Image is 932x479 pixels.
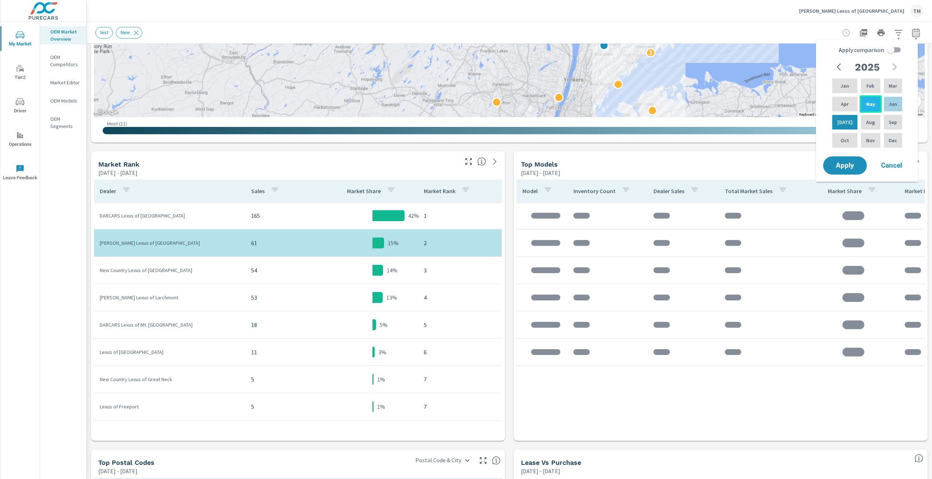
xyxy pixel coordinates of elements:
[50,115,80,130] p: OEM Segments
[424,187,455,195] p: Market Rank
[96,108,120,117] img: Google
[841,82,849,89] p: Jan
[40,52,86,70] div: OEM Competitors
[100,348,240,356] p: Lexus of [GEOGRAPHIC_DATA]
[408,211,419,220] p: 42%
[889,82,897,89] p: Mar
[251,187,265,195] p: Sales
[521,467,560,475] p: [DATE] - [DATE]
[889,100,897,108] p: Jun
[463,156,474,167] button: Make Fullscreen
[100,187,116,195] p: Dealer
[411,454,474,467] div: Postal Code & City
[100,321,240,328] p: DARCARS Lexus of Mt. [GEOGRAPHIC_DATA]
[870,156,913,175] button: Cancel
[50,28,80,43] p: OEM Market Overview
[424,239,496,247] p: 2
[251,239,321,247] p: 61
[424,266,496,275] p: 3
[915,454,923,463] span: Understand how shoppers are deciding to purchase vehicles. Sales data is based off market registr...
[378,348,386,356] p: 3%
[98,467,138,475] p: [DATE] - [DATE]
[799,112,830,117] button: Keyboard shortcuts
[100,294,240,301] p: [PERSON_NAME] Lexus of Larchmont
[3,31,37,48] span: My Market
[874,25,888,40] button: Print Report
[0,22,40,189] div: nav menu
[251,211,321,220] p: 165
[50,97,80,104] p: OEM Models
[424,375,496,384] p: 7
[377,375,385,384] p: 1%
[841,100,849,108] p: Apr
[116,30,134,35] span: New
[477,157,486,166] span: Market Rank shows you how you rank, in terms of sales, to other dealerships in your market. “Mark...
[98,459,154,466] h5: Top Postal Codes
[855,61,880,73] h2: 2025
[856,25,871,40] button: "Export Report to PDF"
[100,267,240,274] p: New Country Lexus of [GEOGRAPHIC_DATA]
[424,320,496,329] p: 5
[40,26,86,44] div: OEM Market Overview
[107,120,127,127] p: Most ( 11 )
[40,113,86,132] div: OEM Segments
[492,456,501,465] span: Top Postal Codes shows you how you rank, in terms of sales, to other dealerships in your market. ...
[251,348,321,356] p: 11
[251,402,321,411] p: 5
[866,119,875,126] p: Aug
[3,164,37,182] span: Leave Feedback
[377,402,385,411] p: 1%
[3,131,37,149] span: Operations
[909,25,923,40] button: Select Date Range
[386,293,397,302] p: 13%
[828,187,862,195] p: Market Share
[50,79,80,86] p: Market Editor
[489,156,501,167] a: See more details in report
[3,64,37,82] span: Tier2
[251,293,321,302] p: 53
[799,8,904,14] p: [PERSON_NAME] Lexus of [GEOGRAPHIC_DATA]
[653,187,684,195] p: Dealer Sales
[837,119,853,126] p: [DATE]
[521,459,581,466] h5: Lease vs Purchase
[251,375,321,384] p: 5
[116,27,142,39] div: New
[3,97,37,115] span: Driver
[98,168,138,177] p: [DATE] - [DATE]
[347,187,381,195] p: Market Share
[96,108,120,117] a: Open this area in Google Maps (opens a new window)
[521,168,560,177] p: [DATE] - [DATE]
[830,162,860,169] span: Apply
[522,187,538,195] p: Model
[725,187,773,195] p: Total Market Sales
[573,187,616,195] p: Inventory Count
[648,48,652,57] p: 3
[100,376,240,383] p: New Country Lexus of Great Neck
[251,320,321,329] p: 18
[866,82,874,89] p: Feb
[388,239,399,247] p: 15%
[910,4,923,17] div: TM
[40,95,86,106] div: OEM Models
[891,25,906,40] button: Apply Filters
[889,137,897,144] p: Dec
[50,53,80,68] p: OEM Competitors
[380,320,388,329] p: 5%
[477,455,489,466] button: Make Fullscreen
[841,137,849,144] p: Oct
[866,100,875,108] p: May
[100,212,240,219] p: DARCARS Lexus of [GEOGRAPHIC_DATA]
[424,348,496,356] p: 6
[424,293,496,302] p: 4
[823,156,867,175] button: Apply
[839,45,884,54] span: Apply comparison
[387,266,398,275] p: 14%
[100,239,240,247] p: [PERSON_NAME] Lexus of [GEOGRAPHIC_DATA]
[251,266,321,275] p: 54
[521,160,558,168] h5: Top Models
[98,160,139,168] h5: Market Rank
[866,137,875,144] p: Nov
[889,119,897,126] p: Sep
[424,402,496,411] p: 7
[100,403,240,410] p: Lexus of Freeport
